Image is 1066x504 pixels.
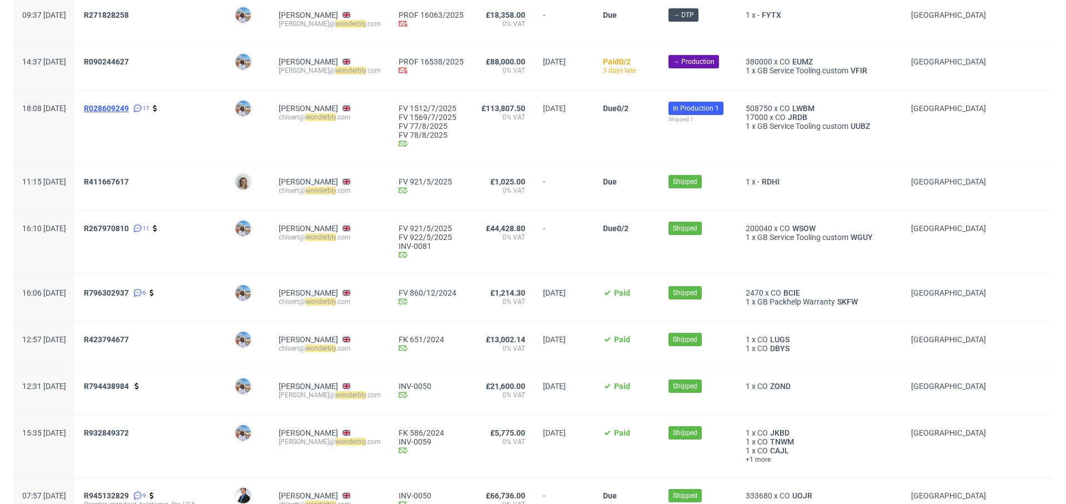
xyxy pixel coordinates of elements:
span: £21,600.00 [486,382,525,391]
span: CAJL [768,446,791,455]
div: chloert@ .com [279,233,381,242]
a: LWBM [790,104,817,113]
a: ZOND [768,382,793,391]
span: [GEOGRAPHIC_DATA] [911,224,986,233]
span: R271828258 [84,11,129,19]
mark: wonderbly [305,233,336,241]
span: 1 [746,344,750,353]
span: R267970810 [84,224,129,233]
span: CO [771,288,781,297]
mark: wonderbly [305,345,336,352]
span: £44,428.80 [486,224,525,233]
span: Paid [603,57,619,66]
span: Shipped [673,491,697,501]
a: EUMZ [790,57,815,66]
img: Marta Kozłowska [235,54,251,69]
span: CO [780,491,790,500]
a: INV-0050 [399,382,464,391]
div: x [746,224,893,233]
span: 3 days late [603,67,636,74]
a: WSOW [790,224,818,233]
span: 0/2 [617,104,628,113]
span: £88,000.00 [486,57,525,66]
a: R945132829 [84,491,131,500]
a: [PERSON_NAME] [279,428,338,437]
span: 09:37 [DATE] [22,11,66,19]
span: Paid [614,335,630,344]
span: 2470 [746,288,763,297]
span: → DTP [673,10,694,20]
span: CO [757,344,768,353]
a: R267970810 [84,224,131,233]
span: GB Service Tooling custom [757,66,848,75]
mark: wonderbly [305,113,336,121]
span: [GEOGRAPHIC_DATA] [911,177,986,186]
a: R271828258 [84,11,131,19]
span: 14:37 [DATE] [22,57,66,66]
div: [PERSON_NAME]@ .com [279,391,381,400]
span: 0% VAT [481,297,525,306]
img: Marta Kozłowska [235,221,251,236]
div: chloert@ .com [279,186,381,195]
span: 1 [746,11,750,19]
a: [PERSON_NAME] [279,104,338,113]
a: FK 651/2024 [399,335,464,344]
span: TNWM [768,437,796,446]
span: [DATE] [543,382,566,391]
a: INV-0050 [399,491,464,500]
span: R796302937 [84,288,129,297]
span: WGUY [848,233,875,242]
img: Marta Kozłowska [235,285,251,301]
span: 1 [746,382,750,391]
span: UOJR [790,491,814,500]
span: 17000 [746,113,768,122]
span: Shipped [673,177,697,187]
span: [DATE] [543,288,566,297]
mark: wonderbly [305,298,336,306]
a: R794438984 [84,382,131,391]
a: FV 1512/7/2025 [399,104,464,113]
span: 12:31 [DATE] [22,382,66,391]
span: 0% VAT [481,19,525,28]
span: 1 [746,297,750,306]
span: [DATE] [543,335,566,344]
div: x [746,382,893,391]
span: 0% VAT [481,66,525,75]
a: INV-0059 [399,437,464,446]
div: x [746,66,893,75]
span: Paid [614,428,630,437]
span: - [543,11,585,30]
a: [PERSON_NAME] [279,382,338,391]
div: [PERSON_NAME]@ .com [279,66,381,75]
a: FV 860/12/2024 [399,288,464,297]
span: £13,002.14 [486,335,525,344]
a: R796302937 [84,288,131,297]
a: 17 [131,104,149,113]
span: 1 [746,428,750,437]
span: Shipped [673,223,697,233]
span: Shipped [673,381,697,391]
span: CO [780,224,790,233]
span: CO [757,382,768,391]
span: 17 [143,104,149,113]
span: [DATE] [543,428,566,437]
span: 380000 [746,57,772,66]
div: x [746,122,893,131]
span: 333680 [746,491,772,500]
span: → Production [673,57,715,67]
span: GB Service Tooling custom [757,233,848,242]
span: FYTX [760,11,783,19]
span: £1,214.30 [490,288,525,297]
div: [PERSON_NAME]@ .com [279,437,381,446]
span: [GEOGRAPHIC_DATA] [911,11,986,19]
span: 0/2 [617,224,628,233]
span: LUGS [768,335,792,344]
div: x [746,297,893,306]
span: GB Packhelp Warranty [757,297,835,306]
span: £1,025.00 [490,177,525,186]
div: x [746,233,893,242]
img: Marta Kozłowska [235,101,251,116]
